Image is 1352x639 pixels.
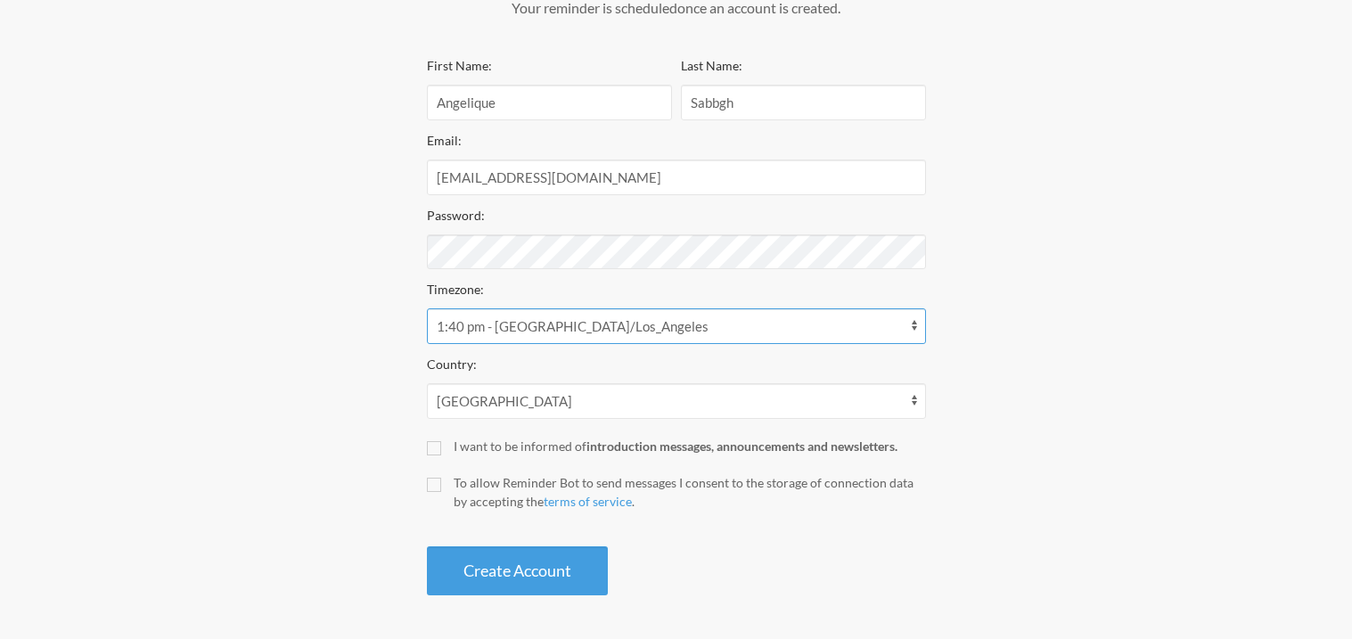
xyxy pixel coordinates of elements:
label: Timezone: [427,282,484,297]
a: terms of service [544,494,632,509]
button: Create Account [427,546,608,595]
div: I want to be informed of [454,437,926,455]
label: Email: [427,133,462,148]
label: Country: [427,356,477,372]
label: Password: [427,208,485,223]
label: Last Name: [681,58,742,73]
label: First Name: [427,58,492,73]
div: To allow Reminder Bot to send messages I consent to the storage of connection data by accepting t... [454,473,926,511]
input: To allow Reminder Bot to send messages I consent to the storage of connection data by accepting t... [427,478,441,492]
input: I want to be informed ofintroduction messages, announcements and newsletters. [427,441,441,455]
strong: introduction messages, announcements and newsletters. [586,438,897,454]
